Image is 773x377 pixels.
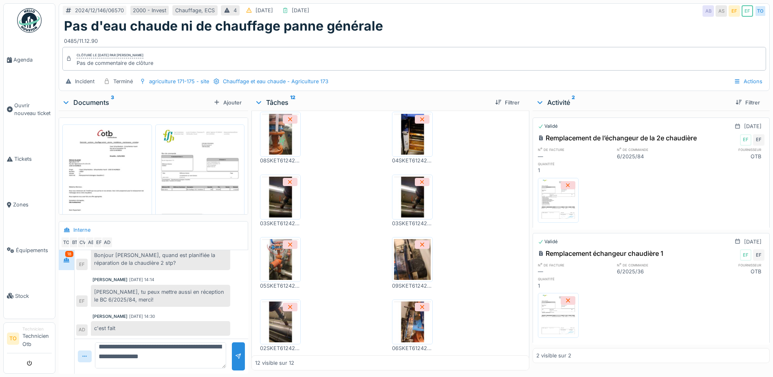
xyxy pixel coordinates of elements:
div: 08SKET6124202902RESDD18122024_1516.JPEG [260,157,301,164]
div: AB [85,237,97,248]
div: 2000 - Invest [133,7,166,14]
div: EF [740,134,751,146]
div: Pas de commentaire de clôture [77,59,153,67]
div: [PERSON_NAME], tu peux mettre aussi en réception le BC 6/2025/84, merci! [91,285,230,307]
h6: fournisseur [691,147,764,152]
sup: 12 [290,98,295,107]
div: [PERSON_NAME] [92,313,128,319]
div: EF [729,5,740,17]
sup: 2 [572,98,575,107]
span: Équipements [16,246,52,254]
div: CV [77,237,88,248]
div: [DATE] 14:14 [129,277,154,283]
div: [DATE] [744,238,762,246]
li: Technicien Otb [22,326,52,351]
h6: quantité [538,161,612,166]
div: Documents [62,98,210,107]
img: pins7rl4jd3l1q00cq24om3v1fdr [394,114,431,155]
div: OTB [691,268,764,275]
div: EF [753,249,764,261]
div: Activité [536,98,729,107]
div: 4 [233,7,237,14]
div: — [538,153,612,160]
div: 05SKET6124202902RESDD18122024_1516.JPEG [260,282,301,290]
div: 03SKET6124202902RESDD18122024_1516.JPEG [260,220,301,227]
div: 1 [538,166,612,174]
div: [DATE] [255,7,273,14]
div: BT [69,237,80,248]
div: EF [753,134,764,146]
h6: n° de commande [617,147,691,152]
div: Filtrer [492,97,523,108]
div: Clôturé le [DATE] par [PERSON_NAME] [77,53,143,58]
img: cq9fp2ylzw5zg8k9tmiirdhhzhp3 [394,239,431,280]
img: xpa6q4p5u2g26bhqynodm0o8yr1k [157,126,243,247]
img: 13gfg5of0vcdz30dozb5q4inspne [540,295,577,336]
div: [DATE] [744,122,762,130]
img: 52ih9sdwwok0ms6vvo5oj0cav52k [394,302,431,342]
div: Filtrer [732,97,763,108]
div: Tâches [255,98,489,107]
h1: Pas d'eau chaude ni de chauffage panne générale [64,18,383,34]
img: 6f7833alaqzx0qu5py0wxxerdzn9 [64,126,150,247]
h6: fournisseur [691,262,764,268]
img: 8rd0flrp3dz514hgz3v8i37vsr2u [262,177,299,217]
div: Remplacement de l’échangeur de la 2e chaudière [538,133,697,143]
div: 6/2025/36 [617,268,691,275]
div: Remplacement échangeur chaudière 1 [538,248,663,258]
div: EF [76,259,88,270]
a: Zones [4,182,55,228]
div: 2024/12/146/06570 [75,7,124,14]
sup: 3 [111,98,114,107]
h6: n° de facture [538,147,612,152]
a: TO TechnicienTechnicien Otb [7,326,52,353]
a: Équipements [4,227,55,273]
div: 03SKET6124202902RESDD18122024_1516.JPEG [392,220,433,227]
div: Incident [75,78,95,85]
div: Interne [73,226,90,234]
a: Tickets [4,136,55,182]
div: [DATE] [292,7,309,14]
img: Badge_color-CXgf-gQk.svg [17,8,42,33]
span: Stock [15,292,52,300]
a: Ouvrir nouveau ticket [4,83,55,136]
div: EF [93,237,105,248]
img: 1o2wug57g8mxqkpgh9he1054pnyn [262,114,299,155]
div: Ajouter [210,97,245,108]
div: TO [755,5,766,17]
li: TO [7,333,19,345]
span: Ouvrir nouveau ticket [14,102,52,117]
img: altyno8kn5r8fgpoa9khynm80pdn [540,180,577,221]
div: [PERSON_NAME] [92,277,128,283]
div: — [538,268,612,275]
div: 0485/11.12.90 [64,34,764,45]
div: 04SKET6124202902RESDD18122024_1516.JPEG [392,157,433,164]
div: AS [716,5,727,17]
span: Tickets [14,155,52,163]
div: 18 [65,251,73,257]
div: Terminé [113,78,133,85]
h6: n° de facture [538,262,612,268]
div: Bonjour [PERSON_NAME], quand est planifiée la réparation de la chaudière 2 stp? [91,248,230,270]
div: EF [76,295,88,307]
img: ww1pbcrcz7nnwigcusgki4ciefo3 [262,239,299,280]
div: c'est fait [91,321,230,335]
div: OTB [691,153,764,160]
img: vnveb0dv5m3pl462b212lnsi0y2h [262,302,299,342]
div: AB [703,5,714,17]
div: 1 [538,282,612,290]
a: Agenda [4,37,55,83]
div: 06SKET6124202902RESDD18122024_1516.JPEG [392,344,433,352]
div: Technicien [22,326,52,332]
h6: quantité [538,276,612,282]
div: 6/2025/84 [617,153,691,160]
div: 09SKET6124202902RESDD18122024_1516.JPEG [392,282,433,290]
div: TO [61,237,72,248]
div: 12 visible sur 12 [255,359,294,367]
div: Validé [538,123,558,130]
div: 02SKET6124202902RESDD18122024_1516.JPEG [260,344,301,352]
div: agriculture 171-175 - site [149,78,209,85]
div: AD [101,237,113,248]
div: Chauffage, ECS [175,7,215,14]
div: Validé [538,238,558,245]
